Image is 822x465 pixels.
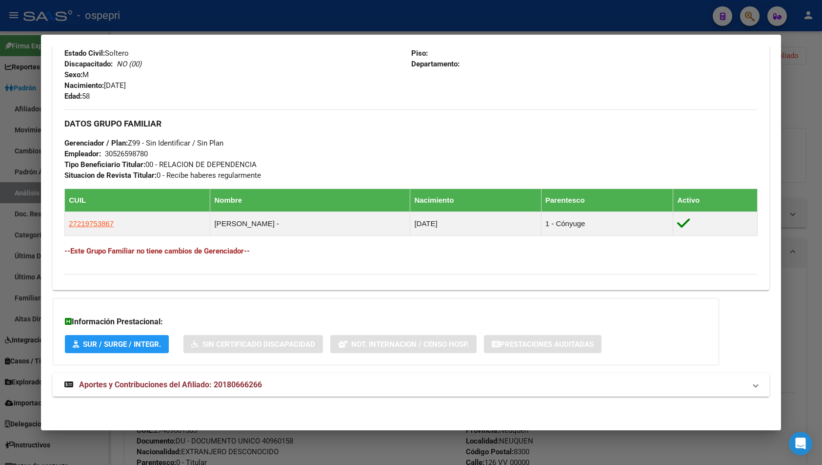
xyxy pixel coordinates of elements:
[64,81,126,90] span: [DATE]
[64,92,82,101] strong: Edad:
[64,60,113,68] strong: Discapacitado:
[411,38,430,47] strong: Calle:
[64,160,145,169] strong: Tipo Beneficiario Titular:
[64,49,105,58] strong: Estado Civil:
[64,38,104,47] strong: Parentesco:
[410,189,541,211] th: Nacimiento
[541,189,673,211] th: Parentesco
[69,219,114,228] span: 27219753867
[210,189,410,211] th: Nombre
[183,335,323,353] button: Sin Certificado Discapacidad
[410,211,541,235] td: [DATE]
[411,49,428,58] strong: Piso:
[64,70,82,79] strong: Sexo:
[65,189,210,211] th: CUIL
[541,211,673,235] td: 1 - Cónyuge
[202,340,315,349] span: Sin Certificado Discapacidad
[673,189,757,211] th: Activo
[64,160,257,169] span: 00 - RELACION DE DEPENDENCIA
[64,92,90,101] span: 58
[411,38,507,47] span: [PERSON_NAME] 00053
[64,118,758,129] h3: DATOS GRUPO FAMILIAR
[64,171,157,180] strong: Situacion de Revista Titular:
[330,335,477,353] button: Not. Internacion / Censo Hosp.
[64,149,101,158] strong: Empleador:
[83,340,161,349] span: SUR / SURGE / INTEGR.
[500,340,594,349] span: Prestaciones Auditadas
[210,211,410,235] td: [PERSON_NAME] -
[64,246,758,256] h4: --Este Grupo Familiar no tiene cambios de Gerenciador--
[64,38,135,47] span: 0 - Titular
[64,81,104,90] strong: Nacimiento:
[789,432,812,455] div: Open Intercom Messenger
[53,373,769,397] mat-expansion-panel-header: Aportes y Contribuciones del Afiliado: 20180666266
[64,139,128,148] strong: Gerenciador / Plan:
[79,380,262,389] span: Aportes y Contribuciones del Afiliado: 20180666266
[64,49,129,58] span: Soltero
[411,60,460,68] strong: Departamento:
[351,340,469,349] span: Not. Internacion / Censo Hosp.
[65,335,169,353] button: SUR / SURGE / INTEGR.
[484,335,601,353] button: Prestaciones Auditadas
[105,148,148,159] div: 30526598780
[64,171,261,180] span: 0 - Recibe haberes regularmente
[117,60,141,68] i: NO (00)
[64,70,89,79] span: M
[64,139,223,148] span: Z99 - Sin Identificar / Sin Plan
[65,316,707,328] h3: Información Prestacional:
